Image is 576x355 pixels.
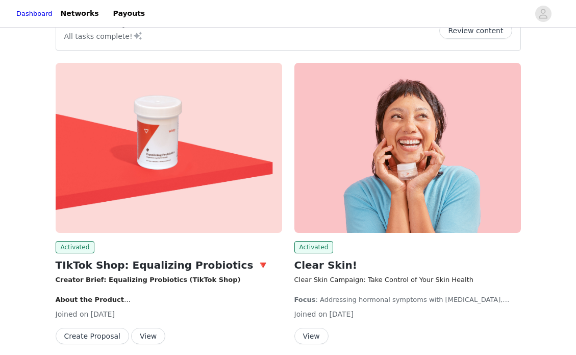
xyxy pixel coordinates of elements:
strong: Focus [294,296,316,303]
a: View [294,333,329,340]
h2: TIkTok Shop: Equalizing Probiotics 🔻 [56,257,282,273]
p: All tasks complete! [64,30,143,42]
a: Networks [55,2,105,25]
span: Joined on [56,310,89,318]
a: Payouts [107,2,152,25]
a: View [131,333,165,340]
a: Dashboard [16,9,53,19]
button: Review content [439,22,512,39]
div: avatar [538,6,548,22]
span: Activated [56,241,95,253]
img: Wisp [56,63,282,233]
strong: About the Product [56,296,131,303]
span: [DATE] [330,310,354,318]
button: Create Proposal [56,328,129,344]
p: : Addressing hormonal symptoms with [MEDICAL_DATA], empowering individuals to feel confident in t... [294,295,521,305]
span: [DATE] [91,310,115,318]
strong: Creator Brief: Equalizing Probiotics (TikTok Shop) [56,276,241,283]
button: View [131,328,165,344]
img: Wisp [294,63,521,233]
h2: Clear Skin! [294,257,521,273]
span: Activated [294,241,334,253]
span: Joined on [294,310,328,318]
h3: Clear Skin Campaign: Take Control of Your Skin Health [294,275,521,285]
button: View [294,328,329,344]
